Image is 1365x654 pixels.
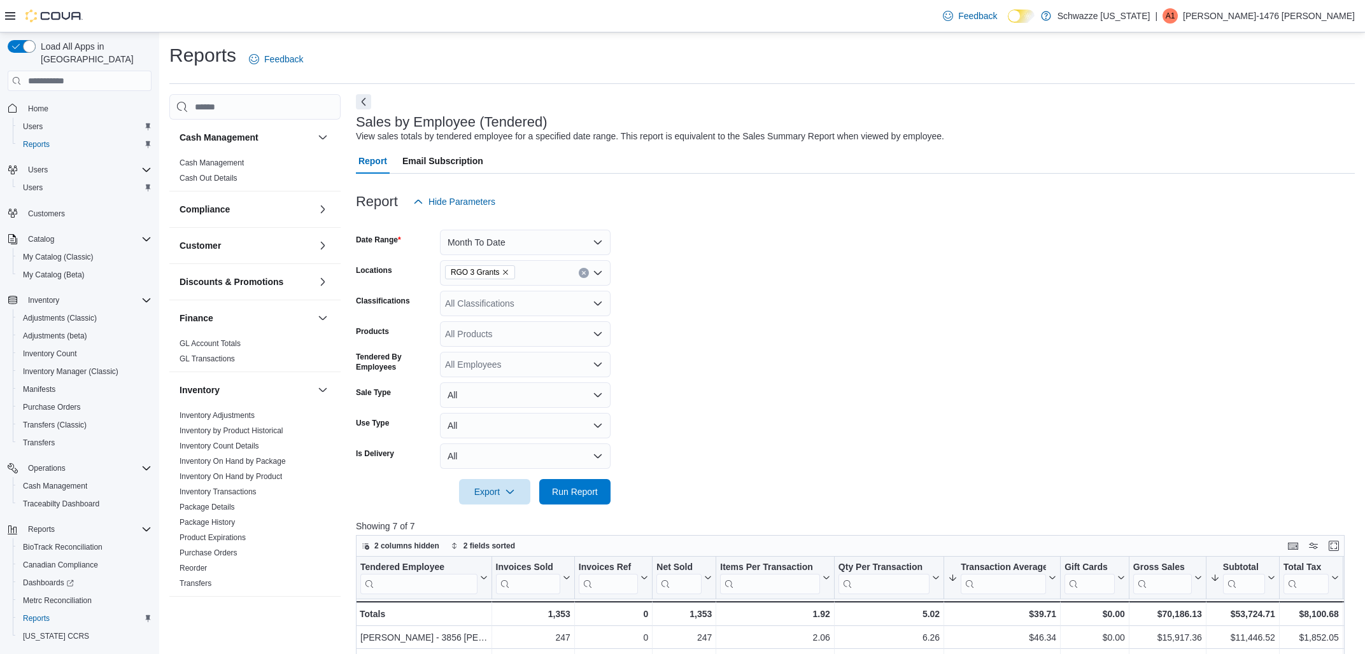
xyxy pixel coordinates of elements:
div: Gift Cards [1064,562,1115,574]
button: Purchase Orders [13,398,157,416]
button: Gross Sales [1133,562,1202,594]
button: Invoices Ref [579,562,649,594]
img: Cova [25,10,83,22]
div: 1,353 [656,606,712,622]
span: Transfers [180,578,211,588]
a: Inventory Manager (Classic) [18,364,124,379]
a: Manifests [18,382,60,397]
button: Export [459,479,530,504]
span: Traceabilty Dashboard [18,496,152,511]
span: Inventory On Hand by Product [180,471,282,482]
span: Dashboards [18,575,152,590]
button: Customer [315,238,330,253]
span: Load All Apps in [GEOGRAPHIC_DATA] [36,40,152,66]
button: All [440,443,611,469]
button: Adjustments (beta) [13,327,157,345]
a: Home [23,101,53,116]
button: Cash Management [13,477,157,495]
span: Inventory [23,293,152,308]
button: Subtotal [1210,562,1275,594]
div: Allyson-1476 Miller [1163,8,1178,24]
button: Users [13,118,157,136]
button: Inventory [23,293,64,308]
span: Metrc Reconciliation [18,593,152,608]
span: Operations [28,463,66,473]
span: Run Report [552,485,598,498]
div: Transaction Average [961,562,1046,574]
h3: Sales by Employee (Tendered) [356,115,548,130]
button: Month To Date [440,230,611,255]
span: Cash Management [18,478,152,494]
a: Customers [23,206,70,221]
a: My Catalog (Beta) [18,267,90,282]
div: Items Per Transaction [720,562,820,594]
button: 2 columns hidden [357,538,444,553]
button: My Catalog (Beta) [13,266,157,284]
span: Inventory Manager (Classic) [18,364,152,379]
span: Users [23,162,152,177]
button: Reports [13,609,157,627]
span: Purchase Orders [180,548,237,558]
span: Transfers [23,438,55,448]
p: Showing 7 of 7 [356,520,1355,532]
button: Discounts & Promotions [315,274,330,289]
span: Package Details [180,502,235,512]
a: Adjustments (beta) [18,328,92,344]
a: Users [18,119,48,134]
button: Operations [3,459,157,477]
button: Open list of options [593,329,603,339]
label: Date Range [356,235,401,245]
button: Traceabilty Dashboard [13,495,157,513]
span: Inventory Transactions [180,487,257,497]
a: Transfers [180,579,211,588]
div: 5.02 [838,606,940,622]
span: Export [467,479,523,504]
div: $53,724.71 [1210,606,1275,622]
div: Tendered Employee [360,562,477,594]
div: Items Per Transaction [720,562,820,574]
button: Display options [1306,538,1321,553]
div: 0 [579,630,649,646]
span: A1 [1166,8,1175,24]
button: Home [3,99,157,117]
div: Invoices Ref [579,562,639,574]
span: Hide Parameters [428,195,495,208]
label: Classifications [356,296,410,306]
span: Users [28,165,48,175]
a: Transfers [18,435,60,450]
h3: Report [356,194,398,209]
a: Purchase Orders [18,400,86,415]
button: Adjustments (Classic) [13,309,157,327]
button: Cash Management [315,130,330,145]
span: Email Subscription [402,148,483,174]
button: BioTrack Reconciliation [13,538,157,556]
a: Purchase Orders [180,548,237,557]
div: Subtotal [1223,562,1265,594]
button: Transaction Average [948,562,1056,594]
button: Open list of options [593,268,603,278]
button: My Catalog (Classic) [13,248,157,266]
span: [US_STATE] CCRS [23,631,89,641]
span: 2 fields sorted [463,541,515,551]
div: $15,917.36 [1133,630,1202,646]
h3: Customer [180,239,221,252]
button: Cash Management [180,131,313,144]
div: $0.00 [1064,606,1125,622]
button: Loyalty [315,607,330,622]
button: Discounts & Promotions [180,275,313,288]
button: Run Report [539,479,611,504]
span: BioTrack Reconciliation [23,542,103,552]
span: Adjustments (beta) [18,328,152,344]
a: Inventory by Product Historical [180,426,283,435]
div: Invoices Sold [495,562,560,574]
a: Reorder [180,564,207,573]
label: Use Type [356,418,389,428]
span: Users [18,180,152,195]
button: Inventory [180,384,313,396]
div: 1.92 [720,606,830,622]
button: Reports [13,136,157,153]
button: Transfers (Classic) [13,416,157,434]
span: Feedback [958,10,997,22]
div: Total Tax [1284,562,1329,594]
